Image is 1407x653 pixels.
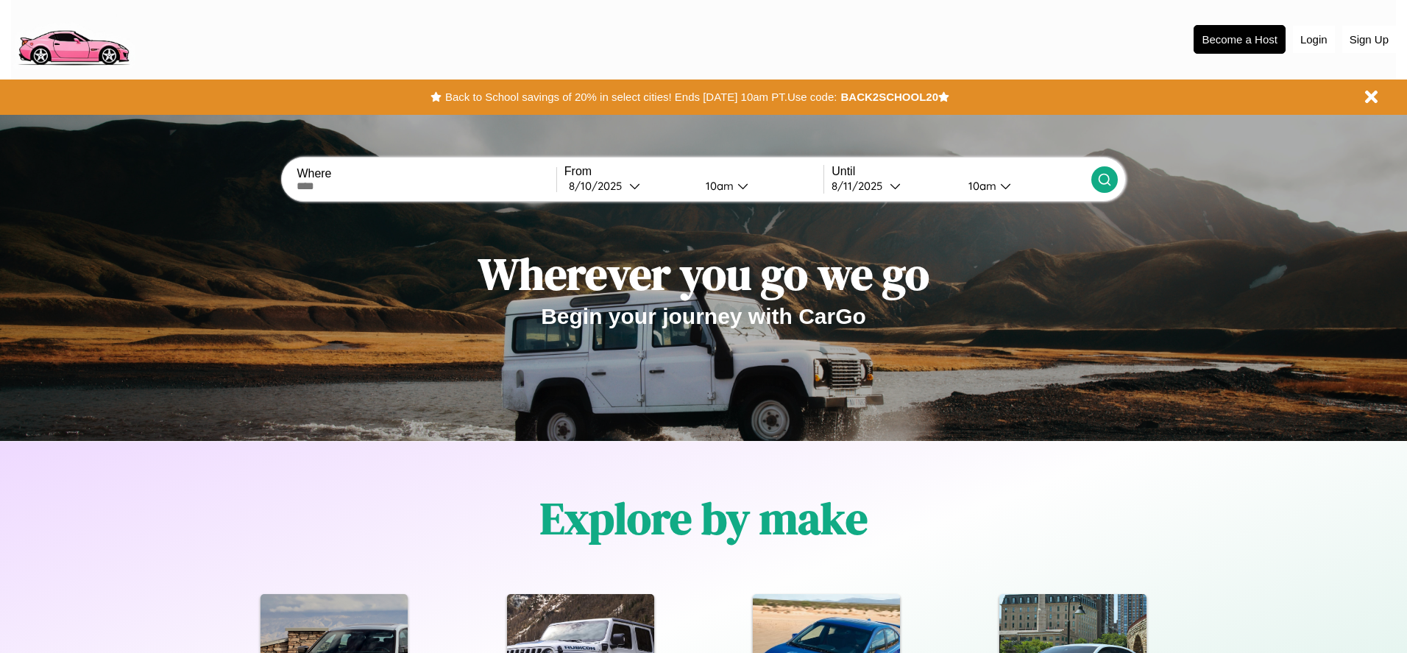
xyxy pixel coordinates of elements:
div: 8 / 10 / 2025 [569,179,629,193]
button: Login [1293,26,1335,53]
div: 10am [698,179,737,193]
button: 8/10/2025 [564,178,694,194]
button: Become a Host [1194,25,1286,54]
label: Until [832,165,1091,178]
button: Sign Up [1342,26,1396,53]
button: 10am [957,178,1091,194]
button: Back to School savings of 20% in select cities! Ends [DATE] 10am PT.Use code: [442,87,840,107]
img: logo [11,7,135,69]
label: Where [297,167,556,180]
div: 10am [961,179,1000,193]
div: 8 / 11 / 2025 [832,179,890,193]
button: 10am [694,178,823,194]
b: BACK2SCHOOL20 [840,91,938,103]
label: From [564,165,823,178]
h1: Explore by make [540,488,868,548]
